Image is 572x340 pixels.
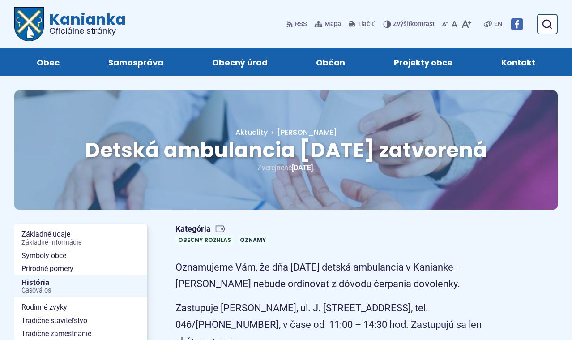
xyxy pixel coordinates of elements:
span: Symboly obce [21,249,140,263]
a: Obecný rozhlas [175,235,234,245]
a: Prírodné pomery [14,262,147,275]
span: RSS [295,19,307,30]
span: História [21,275,140,297]
button: Nastaviť pôvodnú veľkosť písma [450,15,459,34]
a: Mapa [312,15,343,34]
a: Obec [21,48,75,76]
button: Zväčšiť veľkosť písma [459,15,473,34]
a: Tradičné staviteľstvo [14,314,147,327]
span: [DATE] [292,164,313,172]
a: HistóriaČasová os [14,275,147,297]
span: Kanianka [44,12,126,35]
span: Rodinné zvyky [21,301,140,314]
span: Samospráva [108,48,163,76]
button: Tlačiť [346,15,376,34]
span: Časová os [21,287,140,294]
span: Tradičné staviteľstvo [21,314,140,327]
span: Zvýšiť [393,20,410,28]
img: Prejsť na domovskú stránku [14,7,44,41]
span: Mapa [324,19,341,30]
a: [PERSON_NAME] [268,127,337,138]
a: Aktuality [235,127,268,138]
span: Obecný úrad [212,48,268,76]
span: Občan [316,48,345,76]
p: Zverejnené . [43,162,529,174]
a: Základné údajeZákladné informácie [14,228,147,249]
span: Kontakt [501,48,535,76]
span: Projekty obce [394,48,452,76]
span: kontrast [393,21,435,28]
button: Zvýšiťkontrast [383,15,436,34]
button: Zmenšiť veľkosť písma [440,15,450,34]
a: EN [492,19,504,30]
img: Prejsť na Facebook stránku [511,18,523,30]
a: Občan [301,48,361,76]
span: Základné údaje [21,228,140,249]
a: Symboly obce [14,249,147,263]
a: Obecný úrad [196,48,283,76]
span: Kategória [175,224,272,234]
span: Detská ambulancia [DATE] zatvorená [85,136,487,164]
a: Oznamy [237,235,269,245]
a: Logo Kanianka, prejsť na domovskú stránku. [14,7,126,41]
a: Rodinné zvyky [14,301,147,314]
a: Samospráva [93,48,179,76]
span: Prírodné pomery [21,262,140,275]
span: Tlačiť [357,21,374,28]
span: EN [494,19,502,30]
span: Obec [37,48,60,76]
span: [PERSON_NAME] [277,127,337,138]
a: RSS [286,15,309,34]
span: Oficiálne stránky [49,27,126,35]
p: Oznamujeme Vám, že dňa [DATE] detská ambulancia v Kanianke – [PERSON_NAME] nebude ordinovať z dôv... [175,259,493,293]
a: Projekty obce [379,48,468,76]
span: Základné informácie [21,239,140,246]
a: Kontakt [486,48,551,76]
